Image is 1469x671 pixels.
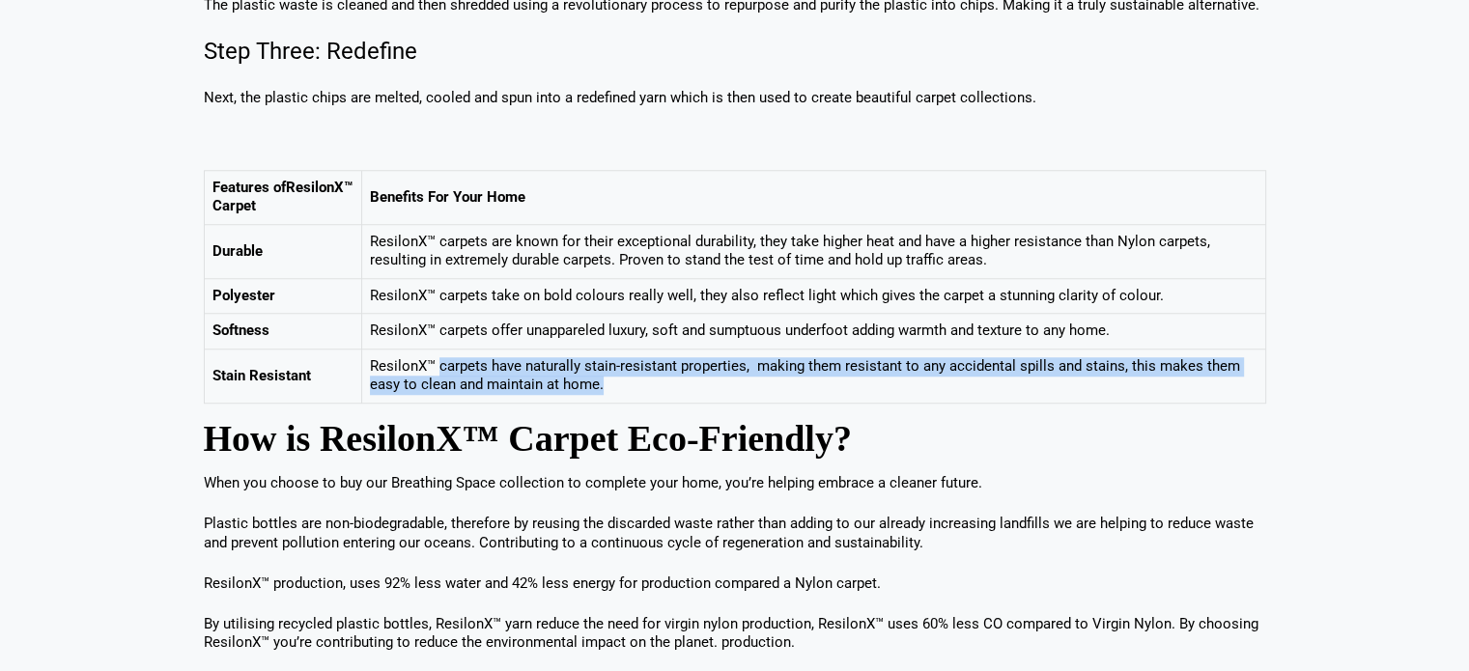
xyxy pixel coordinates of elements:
[212,179,353,215] strong: ™ Carpet
[204,515,1266,552] p: Plastic bottles are non-biodegradable, therefore by reusing the discarded waste rather than addin...
[212,322,269,339] strong: Softness
[204,474,1266,493] p: When you choose to buy our Breathing Space collection to complete your home, you’re helping embra...
[204,37,1266,67] h4: Step Three: Redefine
[212,367,311,384] strong: Stain Resistant
[204,425,1266,453] h2: How is ResilonX™ Carpet Eco-Friendly?
[204,615,1266,653] p: By utilising recycled plastic bottles, ResilonX™ yarn reduce the need for virgin nylon production...
[212,179,286,196] strong: Features of
[204,574,269,592] span: ResilonX™
[204,89,1266,108] p: Next, the plastic chips are melted, cooled and spun into a redefined yarn which is then used to c...
[286,179,344,196] strong: ResilonX
[212,287,275,304] strong: Polyester
[370,188,525,206] strong: Benefits For Your Home
[362,225,1266,279] td: ResilonX™ carpets are known for their exceptional durability, they take higher heat and have a hi...
[362,314,1266,349] td: ResilonX™ carpets offer unappareled luxury, soft and sumptuous underfoot adding warmth and textur...
[362,279,1266,315] td: ResilonX™ carpets take on bold colours really well, they also reflect light which gives the carpe...
[204,574,1266,594] p: production, uses 92% less water and 42% less energy for production compared a Nylon carpet.
[212,242,263,260] strong: Durable
[362,349,1266,404] td: ResilonX™ carpets have naturally stain-resistant properties, making them resistant to any acciden...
